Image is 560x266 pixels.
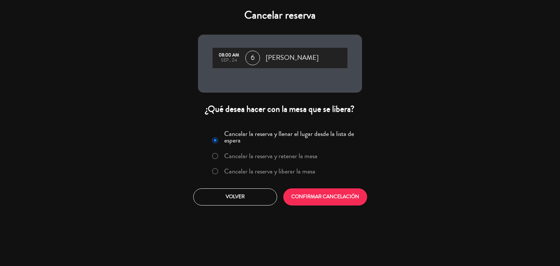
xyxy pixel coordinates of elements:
div: ¿Qué desea hacer con la mesa que se libera? [198,103,362,115]
div: sep., 24 [216,58,242,63]
button: CONFIRMAR CANCELACIÓN [283,188,367,206]
span: 6 [245,51,260,65]
label: Cancelar la reserva y llenar el lugar desde la lista de espera [224,130,358,144]
div: 08:00 AM [216,53,242,58]
label: Cancelar la reserva y retener la mesa [224,153,318,159]
span: [PERSON_NAME] [266,52,319,63]
label: Cancelar la reserva y liberar la mesa [224,168,315,175]
button: Volver [193,188,277,206]
h4: Cancelar reserva [198,9,362,22]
